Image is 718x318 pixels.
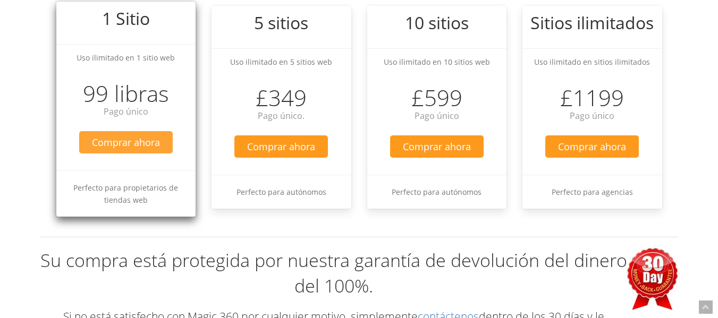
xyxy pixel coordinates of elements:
[230,57,332,67] font: Uso ilimitado en 5 sitios web
[258,110,305,122] font: Pago único.
[236,187,326,197] font: Perfecto para autónomos
[558,140,626,153] font: Comprar ahora
[384,57,490,67] font: Uso ilimitado en 10 sitios web
[534,57,650,67] font: Uso ilimitado en sitios ilimitados
[77,53,175,63] font: Uso ilimitado en 1 sitio web
[73,183,178,205] font: Perfecto para propietarios de tiendas web
[392,187,482,197] font: Perfecto para autónomos
[530,11,654,34] font: Sitios ilimitados
[627,248,678,310] img: garantía de devolución de dinero de 30 días
[403,140,471,153] font: Comprar ahora
[102,7,150,30] font: 1 Sitio
[83,78,169,108] font: 99 libras
[560,82,624,113] font: £1199
[247,140,315,153] font: Comprar ahora
[254,11,308,34] font: 5 sitios
[92,136,160,149] font: Comprar ahora
[40,248,627,298] font: Su compra está protegida por nuestra garantía de devolución del dinero del 100%.
[570,110,614,122] font: Pago único
[411,82,462,113] font: £599
[104,106,148,117] font: Pago único
[405,11,469,34] font: 10 sitios
[415,110,459,122] font: Pago único
[552,187,633,197] font: Perfecto para agencias
[256,82,307,113] font: £349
